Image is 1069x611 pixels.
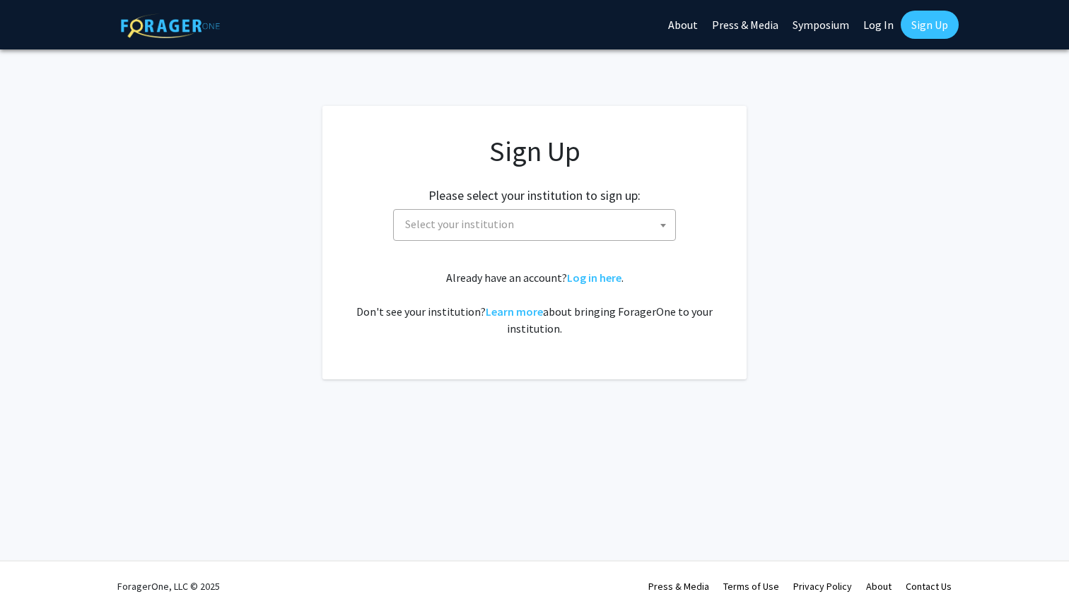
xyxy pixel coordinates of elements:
[393,209,676,241] span: Select your institution
[351,269,718,337] div: Already have an account? . Don't see your institution? about bringing ForagerOne to your institut...
[121,13,220,38] img: ForagerOne Logo
[648,580,709,593] a: Press & Media
[723,580,779,593] a: Terms of Use
[428,188,641,203] h2: Please select your institution to sign up:
[399,210,675,239] span: Select your institution
[405,217,514,231] span: Select your institution
[793,580,852,593] a: Privacy Policy
[486,304,543,319] a: Learn more about bringing ForagerOne to your institution
[567,271,621,285] a: Log in here
[866,580,892,593] a: About
[351,134,718,168] h1: Sign Up
[906,580,952,593] a: Contact Us
[901,11,959,39] a: Sign Up
[117,562,220,611] div: ForagerOne, LLC © 2025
